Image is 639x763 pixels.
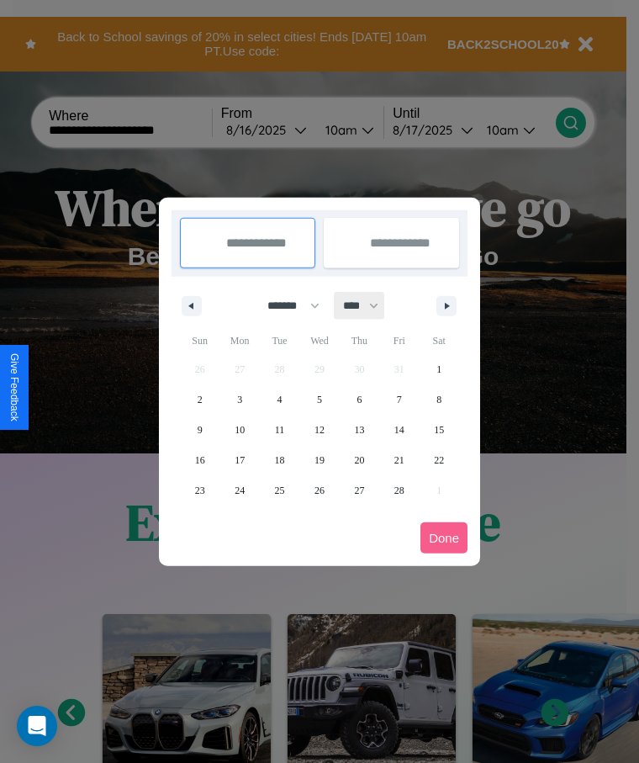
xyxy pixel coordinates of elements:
button: 11 [260,415,299,445]
span: Wed [299,327,339,354]
span: 18 [275,445,285,475]
span: Sat [420,327,459,354]
span: 14 [394,415,404,445]
span: 26 [314,475,325,506]
span: Sun [180,327,219,354]
button: 17 [219,445,259,475]
span: 1 [436,354,441,384]
span: 27 [354,475,364,506]
button: 1 [420,354,459,384]
span: 25 [275,475,285,506]
span: 11 [275,415,285,445]
button: 23 [180,475,219,506]
span: 20 [354,445,364,475]
button: 2 [180,384,219,415]
button: 20 [340,445,379,475]
span: 21 [394,445,404,475]
button: 8 [420,384,459,415]
button: 19 [299,445,339,475]
span: Tue [260,327,299,354]
button: 27 [340,475,379,506]
button: 15 [420,415,459,445]
span: 10 [235,415,245,445]
div: Give Feedback [8,353,20,421]
button: 18 [260,445,299,475]
span: 23 [195,475,205,506]
button: 22 [420,445,459,475]
button: 16 [180,445,219,475]
button: 25 [260,475,299,506]
span: Mon [219,327,259,354]
span: 15 [434,415,444,445]
button: 28 [379,475,419,506]
span: 16 [195,445,205,475]
button: 26 [299,475,339,506]
button: 7 [379,384,419,415]
button: 13 [340,415,379,445]
span: 3 [237,384,242,415]
span: 7 [397,384,402,415]
button: 9 [180,415,219,445]
span: 8 [436,384,441,415]
div: Open Intercom Messenger [17,706,57,746]
span: 13 [354,415,364,445]
button: 3 [219,384,259,415]
span: 28 [394,475,404,506]
button: 5 [299,384,339,415]
span: 17 [235,445,245,475]
button: Done [420,522,467,554]
span: 12 [314,415,325,445]
button: 14 [379,415,419,445]
button: 24 [219,475,259,506]
button: 12 [299,415,339,445]
span: 24 [235,475,245,506]
button: 10 [219,415,259,445]
button: 6 [340,384,379,415]
button: 21 [379,445,419,475]
span: 5 [317,384,322,415]
span: 6 [356,384,362,415]
span: 22 [434,445,444,475]
span: 19 [314,445,325,475]
span: Fri [379,327,419,354]
span: 4 [277,384,283,415]
button: 4 [260,384,299,415]
span: 9 [198,415,203,445]
span: 2 [198,384,203,415]
span: Thu [340,327,379,354]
